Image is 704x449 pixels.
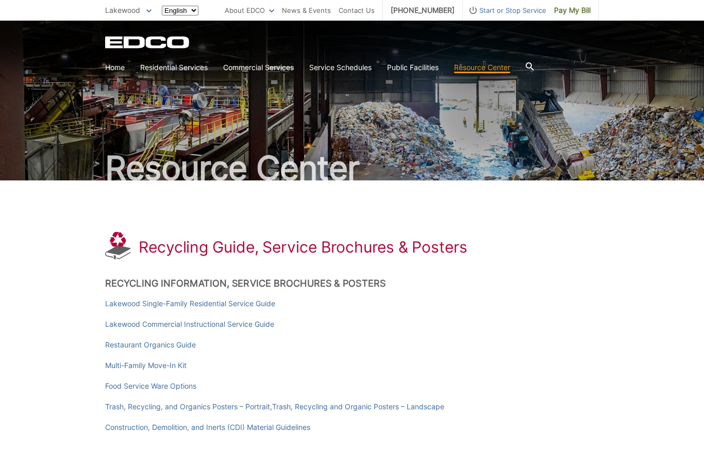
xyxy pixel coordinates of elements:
h2: Recycling Information, Service Brochures & Posters [105,278,599,289]
a: Resource Center [454,62,510,73]
a: Public Facilities [387,62,439,73]
span: Pay My Bill [554,5,591,16]
a: News & Events [282,5,331,16]
a: Construction, Demolition, and Inerts (CDI) Material Guidelines [105,422,310,433]
a: EDCD logo. Return to the homepage. [105,36,191,48]
a: Food Service Ware Options [105,380,196,392]
h1: Recycling Guide, Service Brochures & Posters [139,238,467,256]
a: Commercial Services [223,62,294,73]
h2: Resource Center [105,152,599,185]
select: Select a language [162,6,198,15]
a: Lakewood Commercial Instructional Service Guide [105,319,274,330]
a: Home [105,62,125,73]
a: Trash, Recycling, and Organics Posters – Portrait [105,401,270,412]
a: Lakewood Single-Family Residential Service Guide [105,298,275,309]
a: Trash, Recycling and Organic Posters – Landscape [272,401,444,412]
a: Service Schedules [309,62,372,73]
a: Multi-Family Move-In Kit [105,360,187,371]
a: Contact Us [339,5,375,16]
span: Lakewood [105,6,140,14]
a: Residential Services [140,62,208,73]
p: , [105,401,599,412]
a: About EDCO [225,5,274,16]
a: Restaurant Organics Guide [105,339,196,351]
